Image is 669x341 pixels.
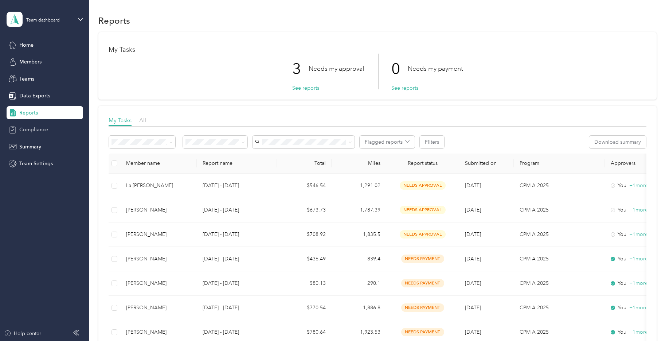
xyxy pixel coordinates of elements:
[465,305,481,311] span: [DATE]
[459,154,514,174] th: Submitted on
[126,304,191,312] div: [PERSON_NAME]
[19,126,48,133] span: Compliance
[332,222,386,247] td: 1,835.5
[120,154,197,174] th: Member name
[520,255,599,263] p: CPM A 2025
[514,271,605,296] td: CPM A 2025
[401,328,444,336] span: needs payment
[126,206,191,214] div: [PERSON_NAME]
[126,182,191,190] div: La [PERSON_NAME]
[19,143,41,151] span: Summary
[465,231,481,237] span: [DATE]
[520,206,599,214] p: CPM A 2025
[19,41,34,49] span: Home
[283,160,326,166] div: Total
[400,230,446,239] span: needs approval
[408,64,463,73] p: Needs my payment
[126,255,191,263] div: [PERSON_NAME]
[589,136,646,148] button: Download summary
[277,296,332,320] td: $770.54
[332,247,386,271] td: 839.4
[465,182,481,189] span: [DATE]
[203,230,271,239] p: [DATE] - [DATE]
[19,58,42,66] span: Members
[400,181,446,190] span: needs approval
[520,230,599,239] p: CPM A 2025
[19,109,38,117] span: Reports
[332,198,386,222] td: 1,787.39
[19,160,53,167] span: Team Settings
[520,328,599,336] p: CPM A 2025
[126,160,191,166] div: Member name
[400,206,446,214] span: needs approval
[401,303,444,312] span: needs payment
[332,271,386,296] td: 290.1
[360,136,415,148] button: Flagged reports
[465,207,481,213] span: [DATE]
[520,304,599,312] p: CPM A 2025
[126,328,191,336] div: [PERSON_NAME]
[4,330,41,337] button: Help center
[309,64,364,73] p: Needs my approval
[391,54,408,84] p: 0
[391,84,418,92] button: See reports
[520,279,599,287] p: CPM A 2025
[203,206,271,214] p: [DATE] - [DATE]
[98,17,130,24] h1: Reports
[203,328,271,336] p: [DATE] - [DATE]
[514,198,605,222] td: CPM A 2025
[126,279,191,287] div: [PERSON_NAME]
[465,280,481,286] span: [DATE]
[277,271,332,296] td: $80.13
[277,174,332,198] td: $546.54
[628,300,669,341] iframe: Everlance-gr Chat Button Frame
[629,207,648,213] span: + 1 more
[203,304,271,312] p: [DATE] - [DATE]
[126,230,191,239] div: [PERSON_NAME]
[420,136,444,148] button: Filters
[203,279,271,287] p: [DATE] - [DATE]
[629,231,648,237] span: + 1 more
[514,174,605,198] td: CPM A 2025
[629,256,648,262] span: + 1 more
[332,174,386,198] td: 1,291.02
[203,255,271,263] p: [DATE] - [DATE]
[520,182,599,190] p: CPM A 2025
[514,247,605,271] td: CPM A 2025
[332,296,386,320] td: 1,886.8
[19,92,50,100] span: Data Exports
[465,256,481,262] span: [DATE]
[26,18,60,23] div: Team dashboard
[277,247,332,271] td: $436.49
[514,222,605,247] td: CPM A 2025
[514,296,605,320] td: CPM A 2025
[392,160,453,166] span: Report status
[337,160,380,166] div: Miles
[629,182,648,189] span: + 1 more
[292,84,319,92] button: See reports
[401,279,444,287] span: needs payment
[401,255,444,263] span: needs payment
[277,222,332,247] td: $708.92
[514,154,605,174] th: Program
[109,117,132,124] span: My Tasks
[203,182,271,190] p: [DATE] - [DATE]
[277,198,332,222] td: $673.73
[19,75,34,83] span: Teams
[139,117,146,124] span: All
[465,329,481,335] span: [DATE]
[109,46,646,54] h1: My Tasks
[292,54,309,84] p: 3
[197,154,277,174] th: Report name
[629,280,648,286] span: + 1 more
